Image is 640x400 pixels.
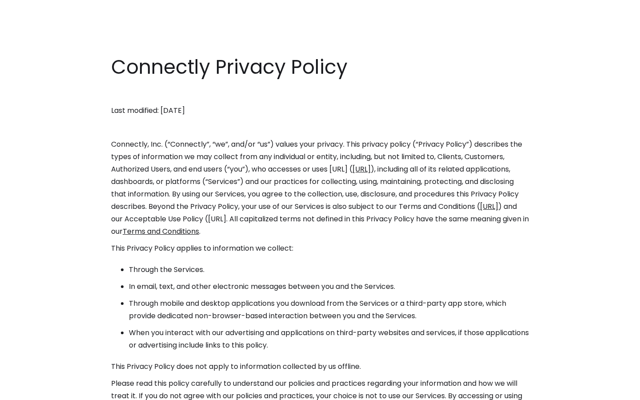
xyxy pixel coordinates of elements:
[480,201,498,212] a: [URL]
[111,88,529,100] p: ‍
[129,280,529,293] li: In email, text, and other electronic messages between you and the Services.
[18,384,53,397] ul: Language list
[111,121,529,134] p: ‍
[129,264,529,276] li: Through the Services.
[352,164,371,174] a: [URL]
[123,226,199,236] a: Terms and Conditions
[111,242,529,255] p: This Privacy Policy applies to information we collect:
[9,384,53,397] aside: Language selected: English
[111,138,529,238] p: Connectly, Inc. (“Connectly”, “we”, and/or “us”) values your privacy. This privacy policy (“Priva...
[111,104,529,117] p: Last modified: [DATE]
[129,327,529,352] li: When you interact with our advertising and applications on third-party websites and services, if ...
[111,53,529,81] h1: Connectly Privacy Policy
[111,360,529,373] p: This Privacy Policy does not apply to information collected by us offline.
[129,297,529,322] li: Through mobile and desktop applications you download from the Services or a third-party app store...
